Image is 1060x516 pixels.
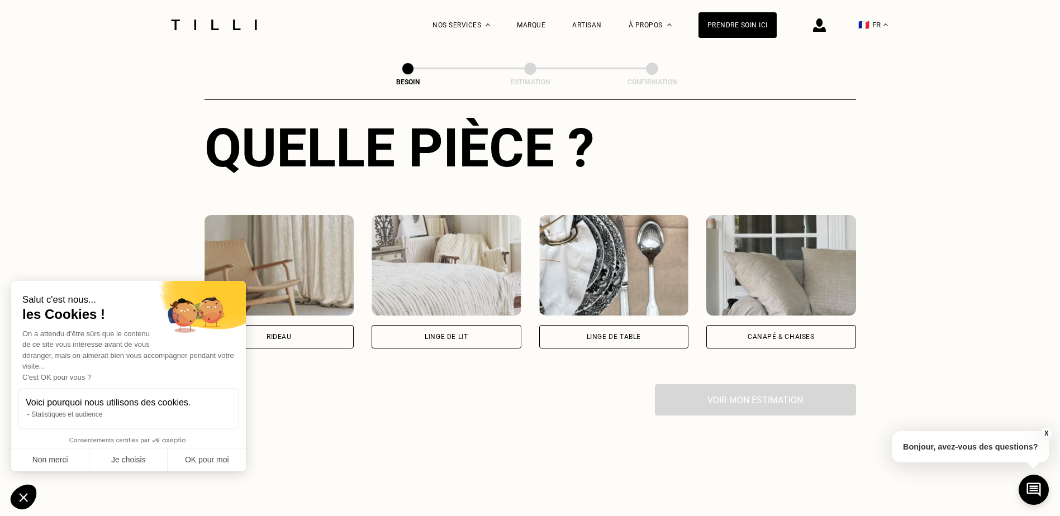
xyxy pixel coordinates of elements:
[596,78,708,86] div: Confirmation
[352,78,464,86] div: Besoin
[748,333,815,340] div: Canapé & chaises
[425,333,468,340] div: Linge de lit
[858,20,869,30] span: 🇫🇷
[486,23,490,26] img: Menu déroulant
[1040,427,1052,439] button: X
[883,23,888,26] img: menu déroulant
[587,333,641,340] div: Linge de table
[267,333,292,340] div: Rideau
[572,21,602,29] a: Artisan
[474,78,586,86] div: Estimation
[667,23,672,26] img: Menu déroulant à propos
[698,12,777,38] a: Prendre soin ici
[205,215,354,316] img: Tilli retouche votre Rideau
[205,117,856,179] div: Quelle pièce ?
[517,21,545,29] a: Marque
[706,215,856,316] img: Tilli retouche votre Canapé & chaises
[167,20,261,30] img: Logo du service de couturière Tilli
[372,215,521,316] img: Tilli retouche votre Linge de lit
[813,18,826,32] img: icône connexion
[539,215,689,316] img: Tilli retouche votre Linge de table
[892,431,1049,462] p: Bonjour, avez-vous des questions?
